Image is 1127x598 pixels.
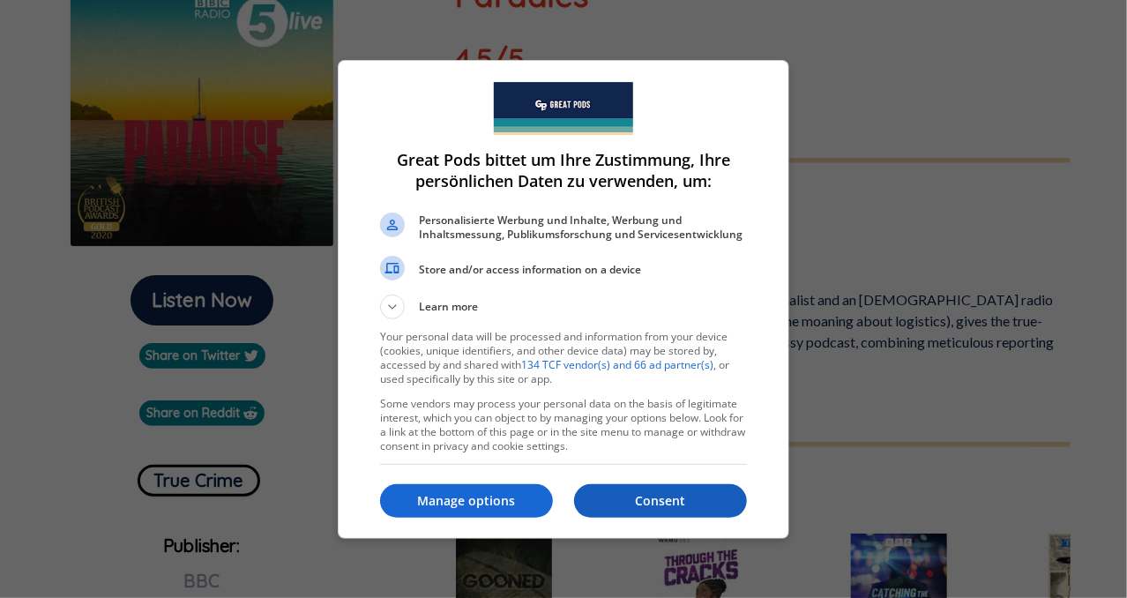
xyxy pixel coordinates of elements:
[380,397,747,453] p: Some vendors may process your personal data on the basis of legitimate interest, which you can ob...
[419,263,747,277] span: Store and/or access information on a device
[574,484,747,518] button: Consent
[380,484,553,518] button: Manage options
[521,357,713,372] a: 134 TCF vendor(s) and 66 ad partner(s)
[380,295,747,319] button: Learn more
[380,330,747,386] p: Your personal data will be processed and information from your device (cookies, unique identifier...
[494,82,633,135] img: Welcome to Great Pods
[419,213,747,242] span: Personalisierte Werbung und Inhalte, Werbung und Inhaltsmessung, Publikumsforschung und Servicese...
[419,299,478,319] span: Learn more
[338,60,789,539] div: Great Pods asks for your consent to use your personal data to:
[574,492,747,510] p: Consent
[380,492,553,510] p: Manage options
[380,149,747,191] h1: Great Pods bittet um Ihre Zustimmung, Ihre persönlichen Daten zu verwenden, um:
